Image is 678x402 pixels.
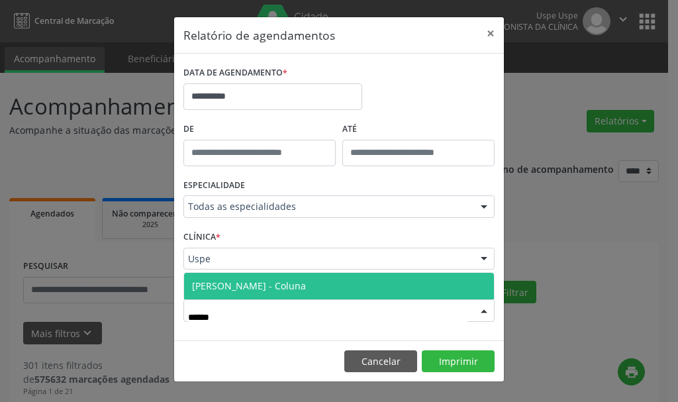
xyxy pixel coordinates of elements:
label: De [183,119,336,140]
span: Todas as especialidades [188,200,467,213]
span: Uspe [188,252,467,266]
button: Cancelar [344,350,417,373]
label: ESPECIALIDADE [183,176,245,196]
span: [PERSON_NAME] - Coluna [192,279,306,292]
label: ATÉ [342,119,495,140]
button: Imprimir [422,350,495,373]
h5: Relatório de agendamentos [183,26,335,44]
label: CLÍNICA [183,227,220,248]
button: Close [477,17,504,50]
label: DATA DE AGENDAMENTO [183,63,287,83]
